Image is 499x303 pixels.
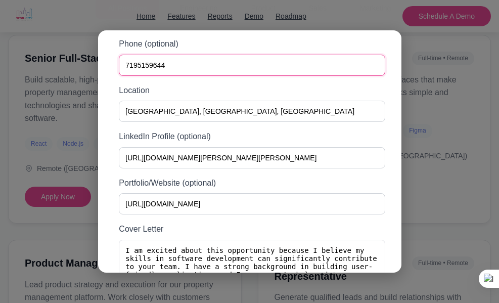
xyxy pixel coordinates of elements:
[119,101,385,122] input: City, State/Province, Country
[119,84,385,97] label: Location
[119,177,385,190] label: Portfolio/Website (optional)
[119,193,385,214] input: https://yourwebsite.com
[119,223,385,236] label: Cover Letter
[119,147,385,168] input: https://linkedin.com/in/yourprofile
[119,130,385,143] label: LinkedIn Profile (optional)
[119,37,385,51] label: Phone (optional)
